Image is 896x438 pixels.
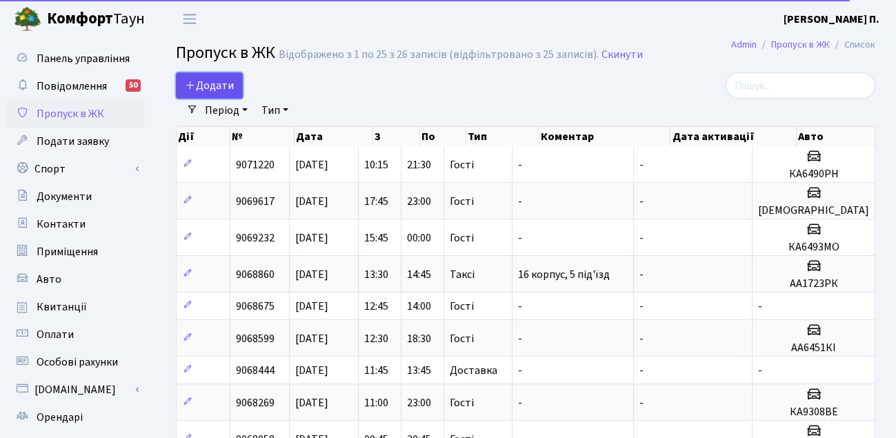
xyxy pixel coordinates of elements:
[450,365,497,376] span: Доставка
[450,301,474,312] span: Гості
[236,395,275,410] span: 9068269
[784,11,879,28] a: [PERSON_NAME] П.
[37,134,109,149] span: Подати заявку
[295,157,328,172] span: [DATE]
[7,348,145,376] a: Особові рахунки
[295,194,328,209] span: [DATE]
[172,8,207,30] button: Переключити навігацію
[758,277,869,290] h5: АА1723РК
[7,45,145,72] a: Панель управління
[407,331,431,346] span: 18:30
[373,127,420,146] th: З
[37,244,98,259] span: Приміщення
[518,299,522,314] span: -
[364,230,388,246] span: 15:45
[450,196,474,207] span: Гості
[364,363,388,378] span: 11:45
[37,355,118,370] span: Особові рахунки
[639,267,644,282] span: -
[670,127,796,146] th: Дата активації
[518,157,522,172] span: -
[407,194,431,209] span: 23:00
[7,210,145,238] a: Контакти
[639,299,644,314] span: -
[539,127,671,146] th: Коментар
[758,406,869,419] h5: КА9308ВЕ
[518,331,522,346] span: -
[364,194,388,209] span: 17:45
[364,395,388,410] span: 11:00
[7,100,145,128] a: Пропуск в ЖК
[364,331,388,346] span: 12:30
[177,127,230,146] th: Дії
[758,341,869,355] h5: АА6451КІ
[7,266,145,293] a: Авто
[7,128,145,155] a: Подати заявку
[236,331,275,346] span: 9068599
[518,395,522,410] span: -
[518,194,522,209] span: -
[407,267,431,282] span: 14:45
[295,127,373,146] th: Дата
[37,410,83,425] span: Орендарі
[7,293,145,321] a: Квитанції
[37,51,130,66] span: Панель управління
[407,157,431,172] span: 21:30
[518,363,522,378] span: -
[797,127,875,146] th: Авто
[758,363,762,378] span: -
[771,37,830,52] a: Пропуск в ЖК
[758,299,762,314] span: -
[295,363,328,378] span: [DATE]
[518,230,522,246] span: -
[7,183,145,210] a: Документи
[758,241,869,254] h5: КА6493МО
[830,37,875,52] li: Список
[639,395,644,410] span: -
[7,376,145,404] a: [DOMAIN_NAME]
[236,299,275,314] span: 9068675
[639,331,644,346] span: -
[639,157,644,172] span: -
[47,8,113,30] b: Комфорт
[784,12,879,27] b: [PERSON_NAME] П.
[199,99,253,122] a: Період
[176,72,243,99] a: Додати
[37,299,87,315] span: Квитанції
[639,194,644,209] span: -
[295,230,328,246] span: [DATE]
[37,217,86,232] span: Контакти
[407,299,431,314] span: 14:00
[236,157,275,172] span: 9071220
[7,155,145,183] a: Спорт
[364,157,388,172] span: 10:15
[295,395,328,410] span: [DATE]
[407,363,431,378] span: 13:45
[14,6,41,33] img: logo.png
[407,395,431,410] span: 23:00
[37,272,61,287] span: Авто
[758,168,869,181] h5: КА6490РН
[466,127,539,146] th: Тип
[236,363,275,378] span: 9068444
[236,230,275,246] span: 9069232
[295,331,328,346] span: [DATE]
[601,48,643,61] a: Скинути
[758,204,869,217] h5: [DEMOGRAPHIC_DATA]
[47,8,145,31] span: Таун
[37,79,107,94] span: Повідомлення
[710,30,896,59] nav: breadcrumb
[7,404,145,431] a: Орендарі
[407,230,431,246] span: 00:00
[420,127,467,146] th: По
[731,37,757,52] a: Admin
[450,159,474,170] span: Гості
[126,79,141,92] div: 50
[37,106,104,121] span: Пропуск в ЖК
[7,238,145,266] a: Приміщення
[726,72,875,99] input: Пошук...
[236,194,275,209] span: 9069617
[7,321,145,348] a: Оплати
[185,78,234,93] span: Додати
[364,299,388,314] span: 12:45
